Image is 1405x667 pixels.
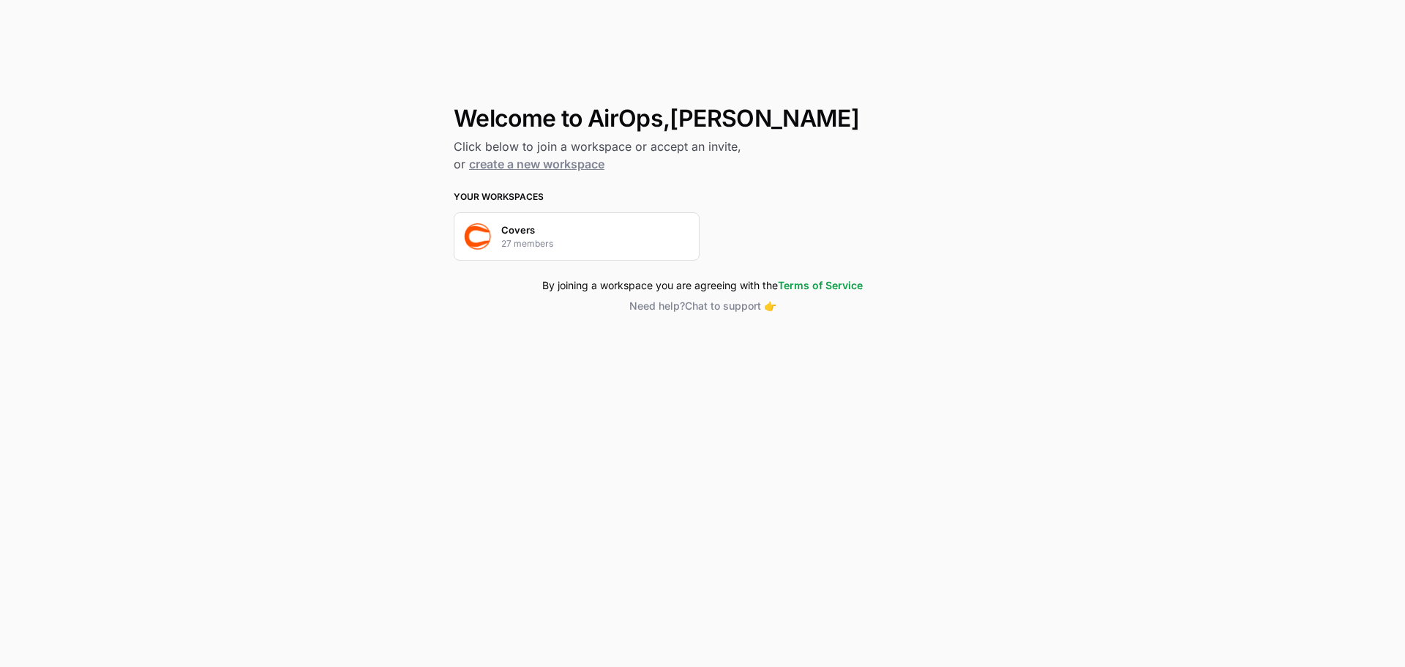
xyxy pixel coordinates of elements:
button: Need help?Chat to support 👉 [454,299,951,313]
button: Company LogoCovers27 members [454,212,700,261]
a: Terms of Service [778,279,863,291]
a: create a new workspace [469,157,604,171]
div: By joining a workspace you are agreeing with the [454,278,951,293]
span: Need help? [629,299,685,312]
h3: Your Workspaces [454,190,951,204]
h2: Click below to join a workspace or accept an invite, or [454,138,951,173]
span: Chat to support 👉 [685,299,776,312]
p: 27 members [501,237,553,250]
img: Company Logo [463,222,492,251]
p: Covers [501,223,535,237]
h1: Welcome to AirOps, [PERSON_NAME] [454,105,951,132]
